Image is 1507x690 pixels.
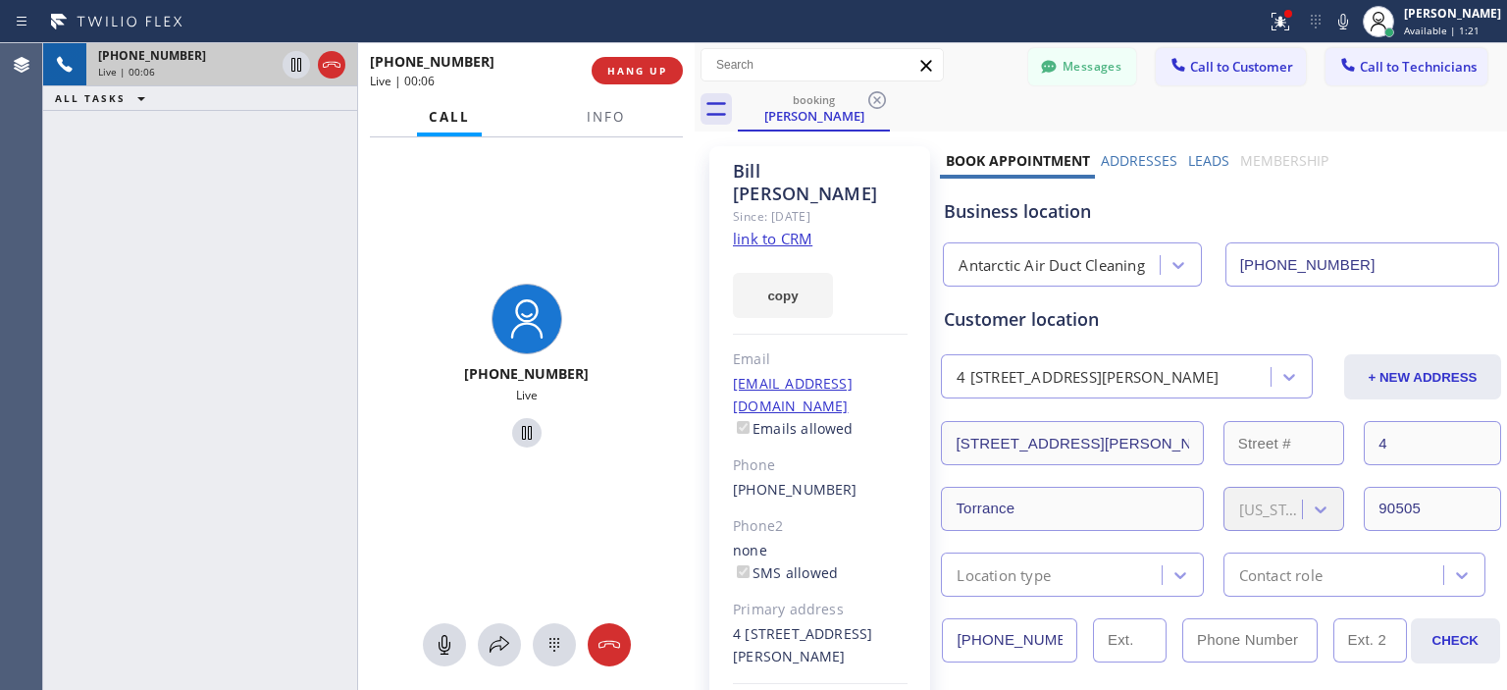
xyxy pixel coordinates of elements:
input: SMS allowed [737,565,750,578]
button: Hang up [588,623,631,666]
div: Bill Higel [740,87,888,130]
input: Search [702,49,943,80]
a: [EMAIL_ADDRESS][DOMAIN_NAME] [733,374,853,415]
button: CHECK [1411,618,1500,663]
input: Phone Number 2 [1182,618,1318,663]
label: Emails allowed [733,419,854,438]
div: Antarctic Air Duct Cleaning [959,254,1144,277]
div: none [733,540,908,585]
a: [PHONE_NUMBER] [733,480,857,499]
button: Hang up [318,51,345,79]
span: Live | 00:06 [370,73,435,89]
span: [PHONE_NUMBER] [370,52,494,71]
input: Phone Number [942,618,1077,663]
div: Business location [944,198,1498,225]
label: SMS allowed [733,563,838,582]
button: ALL TASKS [43,86,165,110]
input: Address [941,421,1203,465]
input: Phone Number [1225,242,1499,287]
input: City [941,487,1203,531]
div: 4 [STREET_ADDRESS][PERSON_NAME] [733,623,908,668]
input: Street # [1223,421,1345,465]
div: 4 [STREET_ADDRESS][PERSON_NAME] [957,366,1219,389]
span: Call to Technicians [1360,58,1477,76]
span: Available | 1:21 [1404,24,1480,37]
div: Since: [DATE] [733,205,908,228]
span: Call [429,108,470,126]
input: Apt. # [1364,421,1501,465]
button: Open dialpad [533,623,576,666]
button: Mute [423,623,466,666]
span: Info [587,108,625,126]
div: [PERSON_NAME] [1404,5,1501,22]
button: Open directory [478,623,521,666]
button: Info [575,98,637,136]
input: Emails allowed [737,421,750,434]
label: Leads [1188,151,1229,170]
span: Live [516,387,538,403]
span: [PHONE_NUMBER] [98,47,206,64]
div: Primary address [733,599,908,621]
button: Call [417,98,482,136]
input: Ext. [1093,618,1167,663]
div: Email [733,348,908,371]
div: booking [740,92,888,107]
button: + NEW ADDRESS [1344,354,1501,399]
button: Hold Customer [512,418,542,448]
div: Contact role [1239,563,1323,586]
button: HANG UP [592,57,683,84]
div: Bill [PERSON_NAME] [733,160,908,205]
button: Hold Customer [283,51,310,79]
div: Customer location [944,306,1498,333]
span: ALL TASKS [55,91,126,105]
label: Membership [1240,151,1328,170]
div: Phone2 [733,515,908,538]
button: Call to Customer [1156,48,1306,85]
button: Mute [1329,8,1357,35]
div: Phone [733,454,908,477]
span: Live | 00:06 [98,65,155,79]
input: Ext. 2 [1333,618,1407,663]
button: copy [733,273,833,318]
label: Book Appointment [946,151,1090,170]
span: [PHONE_NUMBER] [464,364,589,383]
span: HANG UP [607,64,667,78]
input: ZIP [1364,487,1501,531]
button: Messages [1028,48,1136,85]
span: Call to Customer [1190,58,1293,76]
button: Call to Technicians [1325,48,1487,85]
a: link to CRM [733,229,812,248]
div: Location type [957,563,1051,586]
label: Addresses [1101,151,1177,170]
div: [PERSON_NAME] [740,107,888,125]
